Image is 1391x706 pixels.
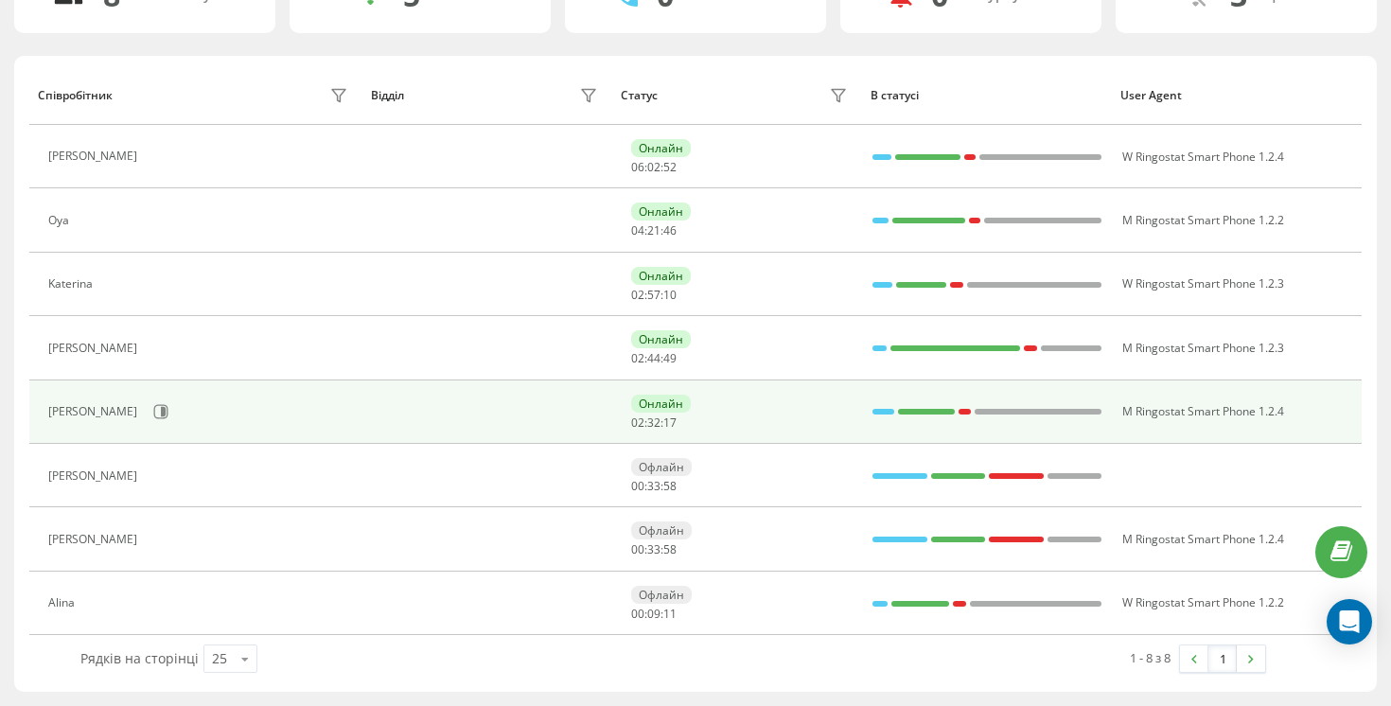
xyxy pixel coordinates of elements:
[631,543,677,556] div: : :
[647,541,660,557] span: 33
[663,287,677,303] span: 10
[80,649,199,667] span: Рядків на сторінці
[1130,648,1171,667] div: 1 - 8 з 8
[631,289,677,302] div: : :
[631,416,677,430] div: : :
[1327,599,1372,644] div: Open Intercom Messenger
[663,222,677,238] span: 46
[1122,594,1284,610] span: W Ringostat Smart Phone 1.2.2
[48,342,142,355] div: [PERSON_NAME]
[871,89,1102,102] div: В статусі
[48,277,97,291] div: Katerina
[631,222,644,238] span: 04
[631,415,644,431] span: 02
[621,89,658,102] div: Статус
[1122,275,1284,291] span: W Ringostat Smart Phone 1.2.3
[38,89,113,102] div: Співробітник
[1208,645,1237,672] a: 1
[48,469,142,483] div: [PERSON_NAME]
[631,541,644,557] span: 00
[631,352,677,365] div: : :
[663,415,677,431] span: 17
[647,159,660,175] span: 02
[631,161,677,174] div: : :
[631,287,644,303] span: 02
[212,649,227,668] div: 25
[631,480,677,493] div: : :
[631,224,677,238] div: : :
[631,350,644,366] span: 02
[631,395,691,413] div: Онлайн
[1122,340,1284,356] span: M Ringostat Smart Phone 1.2.3
[663,159,677,175] span: 52
[371,89,404,102] div: Відділ
[631,159,644,175] span: 06
[647,415,660,431] span: 32
[48,150,142,163] div: [PERSON_NAME]
[647,350,660,366] span: 44
[663,606,677,622] span: 11
[631,586,692,604] div: Офлайн
[663,541,677,557] span: 58
[631,608,677,621] div: : :
[647,478,660,494] span: 33
[1122,403,1284,419] span: M Ringostat Smart Phone 1.2.4
[631,478,644,494] span: 00
[647,606,660,622] span: 09
[631,203,691,221] div: Онлайн
[631,330,691,348] div: Онлайн
[647,287,660,303] span: 57
[631,606,644,622] span: 00
[1122,149,1284,165] span: W Ringostat Smart Phone 1.2.4
[647,222,660,238] span: 21
[48,214,74,227] div: Oya
[663,478,677,494] span: 58
[663,350,677,366] span: 49
[631,267,691,285] div: Онлайн
[631,521,692,539] div: Офлайн
[631,139,691,157] div: Онлайн
[1120,89,1352,102] div: User Agent
[48,533,142,546] div: [PERSON_NAME]
[48,596,79,609] div: Alina
[1122,531,1284,547] span: M Ringostat Smart Phone 1.2.4
[631,458,692,476] div: Офлайн
[1122,212,1284,228] span: M Ringostat Smart Phone 1.2.2
[48,405,142,418] div: [PERSON_NAME]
